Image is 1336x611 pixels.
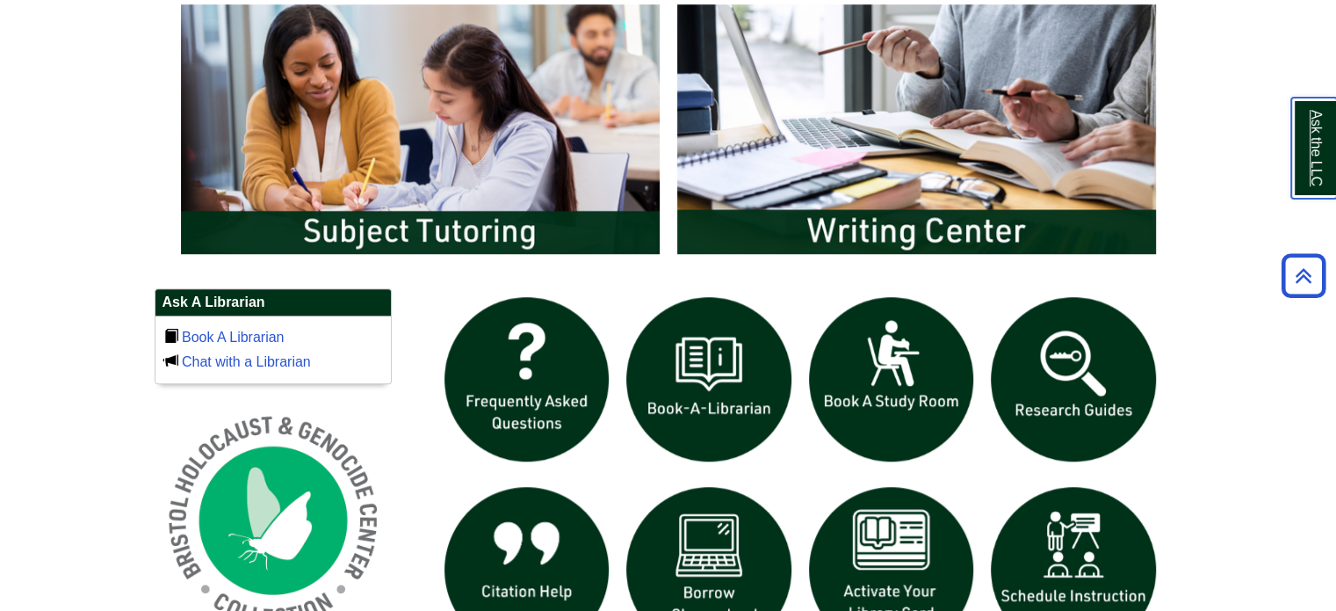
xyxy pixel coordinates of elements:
img: frequently asked questions [436,288,618,471]
img: book a study room icon links to book a study room web page [800,288,983,471]
a: Book A Librarian [182,330,285,345]
a: Chat with a Librarian [182,354,311,369]
img: Research Guides icon links to research guides web page [982,288,1165,471]
img: Book a Librarian icon links to book a librarian web page [617,288,800,471]
h2: Ask A Librarian [155,289,391,316]
a: Back to Top [1275,264,1332,287]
